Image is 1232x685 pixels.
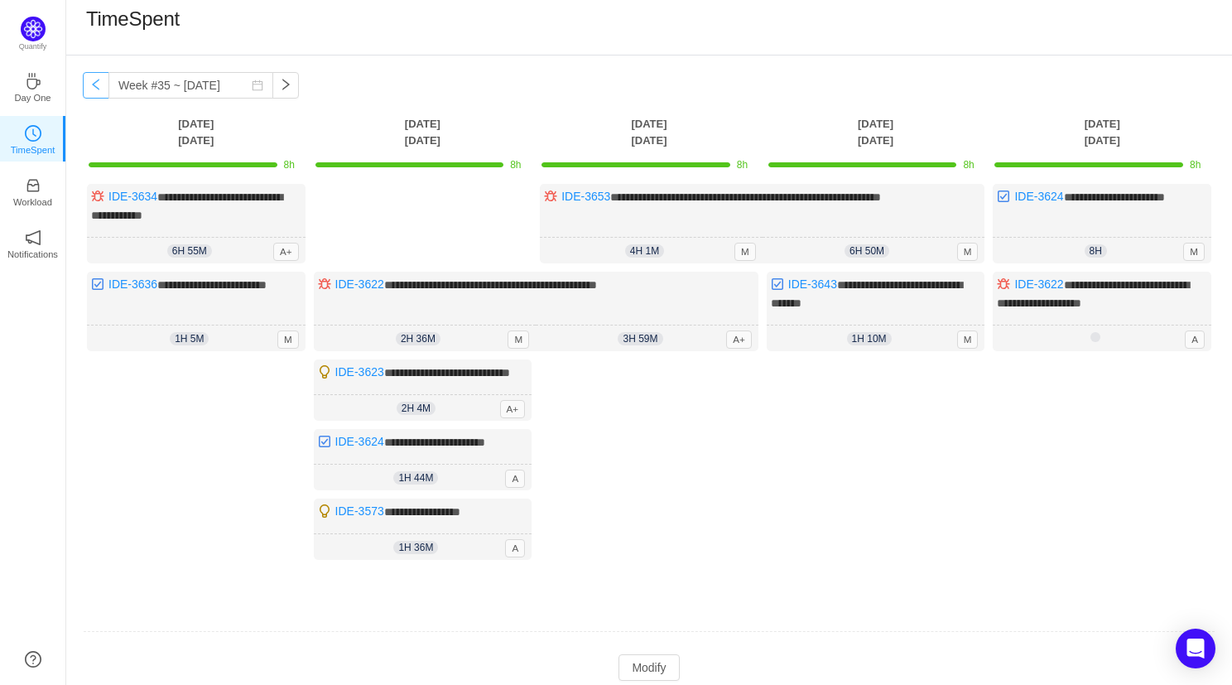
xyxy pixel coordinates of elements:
i: icon: coffee [25,73,41,89]
th: [DATE] [DATE] [83,115,310,149]
span: M [1183,243,1205,261]
img: Quantify [21,17,46,41]
a: IDE-3643 [788,277,837,291]
span: A+ [500,400,526,418]
img: 10303 [544,190,557,203]
a: IDE-3622 [335,277,384,291]
i: icon: calendar [252,80,263,91]
a: IDE-3623 [335,365,384,379]
p: TimeSpent [11,142,55,157]
h1: TimeSpent [86,7,180,31]
span: 8h [1190,159,1201,171]
p: Day One [14,90,51,105]
i: icon: inbox [25,177,41,194]
a: icon: coffeeDay One [25,78,41,94]
i: icon: clock-circle [25,125,41,142]
a: IDE-3624 [1014,190,1063,203]
span: M [508,330,529,349]
span: 8h [1085,244,1107,258]
span: 8h [963,159,974,171]
p: Quantify [19,41,47,53]
span: A+ [273,243,299,261]
button: icon: right [272,72,299,99]
span: 1h 36m [393,541,438,554]
img: 10322 [318,365,331,379]
span: 6h 50m [845,244,889,258]
a: IDE-3624 [335,435,384,448]
span: 1h 10m [847,332,892,345]
a: icon: inboxWorkload [25,182,41,199]
span: M [277,330,299,349]
a: icon: notificationNotifications [25,234,41,251]
span: A [505,470,525,488]
a: icon: question-circle [25,651,41,668]
img: 10318 [771,277,784,291]
a: icon: clock-circleTimeSpent [25,130,41,147]
a: IDE-3636 [108,277,157,291]
th: [DATE] [DATE] [763,115,989,149]
img: 10318 [318,435,331,448]
span: 2h 4m [397,402,436,415]
div: Open Intercom Messenger [1176,629,1215,668]
span: M [734,243,756,261]
span: 3h 59m [618,332,662,345]
a: IDE-3653 [561,190,610,203]
a: IDE-3634 [108,190,157,203]
span: A [505,539,525,557]
button: Modify [618,654,679,681]
span: 1h 44m [393,471,438,485]
th: [DATE] [DATE] [989,115,1215,149]
span: M [957,330,979,349]
span: 4h 1m [625,244,664,258]
img: 10318 [997,190,1010,203]
th: [DATE] [DATE] [310,115,537,149]
img: 10322 [318,504,331,518]
img: 10318 [91,277,104,291]
span: 8h [284,159,295,171]
img: 10303 [997,277,1010,291]
p: Workload [13,195,52,210]
span: 6h 55m [167,244,212,258]
span: 8h [510,159,521,171]
i: icon: notification [25,229,41,246]
button: icon: left [83,72,109,99]
a: IDE-3622 [1014,277,1063,291]
span: 2h 36m [396,332,440,345]
a: IDE-3573 [335,504,384,518]
span: M [957,243,979,261]
span: 1h 5m [170,332,209,345]
th: [DATE] [DATE] [536,115,763,149]
p: Notifications [7,247,58,262]
img: 10303 [318,277,331,291]
span: 8h [737,159,748,171]
span: A [1185,330,1205,349]
img: 10303 [91,190,104,203]
span: A+ [726,330,752,349]
input: Select a week [108,72,273,99]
